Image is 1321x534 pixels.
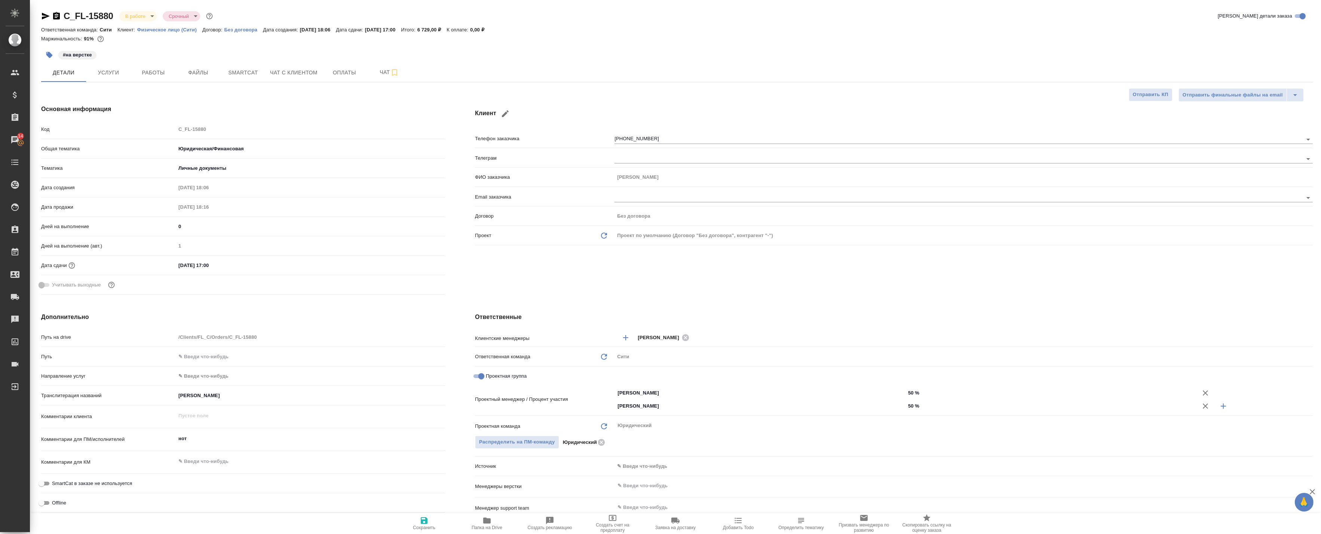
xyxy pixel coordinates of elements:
button: 🙏 [1295,493,1314,512]
span: Добавить Todo [723,525,754,530]
input: Пустое поле [176,240,445,251]
p: Дата продажи [41,203,176,211]
span: [PERSON_NAME] детали заказа [1218,12,1292,20]
p: Сити [100,27,117,33]
input: Пустое поле [614,211,1313,221]
p: Клиентские менеджеры [475,335,614,342]
span: Призвать менеджера по развитию [837,522,891,533]
button: Отправить КП [1129,88,1173,101]
div: Личные документы [176,162,445,175]
button: Сохранить [393,513,456,534]
span: Работы [135,68,171,77]
button: Скопировать ссылку [52,12,61,21]
span: Скопировать ссылку на оценку заказа [900,522,954,533]
div: Юридическая/Финансовая [176,142,445,155]
textarea: нот [176,432,445,445]
button: Создать рекламацию [518,513,581,534]
span: 14 [13,132,28,140]
button: Open [1303,134,1314,145]
div: ✎ Введи что-нибудь [176,370,445,383]
p: Источник [475,463,614,470]
span: 🙏 [1298,494,1311,510]
span: Создать счет на предоплату [586,522,640,533]
p: Ответственная команда: [41,27,100,33]
p: Договор: [202,27,224,33]
span: Offline [52,499,66,507]
button: Выбери, если сб и вс нужно считать рабочими днями для выполнения заказа. [107,280,116,290]
button: Добавить тэг [41,47,58,63]
h4: Основная информация [41,105,445,114]
span: SmartCat в заказе не используется [52,480,132,487]
button: Добавить менеджера [617,329,635,347]
p: Ответственная команда [475,353,530,360]
span: Проектная группа [486,372,527,380]
div: Проект по умолчанию (Договор "Без договора", контрагент "-") [614,229,1313,242]
p: Юридический [563,439,597,446]
button: Open [901,405,903,407]
p: Дата сдачи: [336,27,365,33]
button: Призвать менеджера по развитию [833,513,895,534]
a: Без договора [224,26,263,33]
input: Пустое поле [176,332,445,343]
input: ✎ Введи что-нибудь [176,390,445,401]
input: ✎ Введи что-нибудь [617,503,1285,512]
button: Open [901,392,903,394]
p: Физическое лицо (Сити) [137,27,202,33]
input: ✎ Введи что-нибудь [905,400,1196,411]
p: Итого: [401,27,417,33]
button: В работе [123,13,148,19]
p: Комментарии для КМ [41,458,176,466]
p: Дней на выполнение (авт.) [41,242,176,250]
input: Пустое поле [176,202,241,212]
button: Срочный [166,13,191,19]
p: [DATE] 18:06 [300,27,336,33]
p: Проект [475,232,491,239]
span: Создать рекламацию [528,525,572,530]
button: Open [1309,337,1310,338]
input: ✎ Введи что-нибудь [176,260,241,271]
h4: Клиент [475,105,1313,123]
p: Общая тематика [41,145,176,153]
span: [PERSON_NAME] [638,334,684,341]
p: Путь [41,353,176,360]
button: Доп статусы указывают на важность/срочность заказа [205,11,214,21]
p: Комментарии клиента [41,413,176,420]
button: Создать счет на предоплату [581,513,644,534]
p: Тематика [41,165,176,172]
input: Пустое поле [176,182,241,193]
p: Дней на выполнение [41,223,176,230]
a: Физическое лицо (Сити) [137,26,202,33]
span: Отправить КП [1133,90,1168,99]
p: Менеджеры верстки [475,483,614,490]
button: Заявка на доставку [644,513,707,534]
span: Smartcat [225,68,261,77]
button: Распределить на ПМ-команду [475,436,559,449]
button: 515.00 RUB; [96,34,105,44]
p: Путь на drive [41,334,176,341]
h4: Дополнительно [41,313,445,322]
span: Оплаты [327,68,362,77]
p: Транслитерация названий [41,392,176,399]
span: Заявка на доставку [655,525,696,530]
p: К оплате: [447,27,470,33]
p: Маржинальность: [41,36,84,42]
a: C_FL-15880 [64,11,113,21]
button: Open [1303,154,1314,164]
input: Пустое поле [176,124,445,135]
p: #на верстке [63,51,92,59]
span: Папка на Drive [472,525,502,530]
span: Чат с клиентом [270,68,318,77]
p: Дата создания [41,184,176,191]
p: 0,00 ₽ [470,27,490,33]
h4: Ответственные [475,313,1313,322]
input: Пустое поле [614,172,1313,182]
p: Договор [475,212,614,220]
p: Телеграм [475,154,614,162]
p: [DATE] 17:00 [365,27,401,33]
span: Учитывать выходные [52,281,101,289]
p: Клиент: [117,27,137,33]
a: 14 [2,131,28,149]
span: Чат [371,68,407,77]
div: ✎ Введи что-нибудь [617,463,1304,470]
div: ✎ Введи что-нибудь [178,372,436,380]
